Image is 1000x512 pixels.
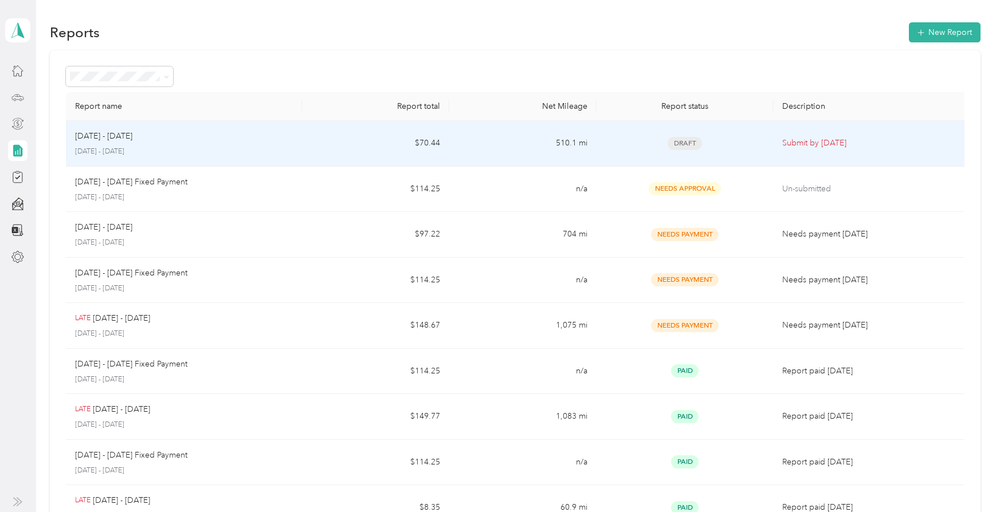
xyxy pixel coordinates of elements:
td: n/a [449,349,597,395]
p: [DATE] - [DATE] [75,466,292,476]
p: [DATE] - [DATE] Fixed Payment [75,449,187,462]
td: $70.44 [302,121,449,167]
td: n/a [449,440,597,486]
th: Report total [302,92,449,121]
span: Needs Payment [651,228,719,241]
span: Draft [668,137,702,150]
p: [DATE] - [DATE] [93,494,150,507]
span: Needs Payment [651,273,719,286]
th: Description [773,92,970,121]
td: $114.25 [302,167,449,212]
p: [DATE] - [DATE] Fixed Payment [75,358,187,371]
td: $114.25 [302,349,449,395]
p: Needs payment [DATE] [782,319,960,332]
p: [DATE] - [DATE] [75,130,132,143]
p: [DATE] - [DATE] Fixed Payment [75,267,187,279]
p: [DATE] - [DATE] [75,375,292,385]
p: Report paid [DATE] [782,456,960,468]
td: 1,075 mi [449,303,597,349]
p: [DATE] - [DATE] [75,147,292,157]
p: [DATE] - [DATE] [75,221,132,234]
div: Report status [606,101,764,111]
span: Needs Payment [651,319,719,332]
p: [DATE] - [DATE] [75,192,292,203]
p: Submit by [DATE] [782,137,960,149]
th: Report name [66,92,301,121]
p: Needs payment [DATE] [782,228,960,241]
span: Paid [671,455,699,468]
p: Un-submitted [782,183,960,195]
td: n/a [449,258,597,304]
td: n/a [449,167,597,212]
p: LATE [75,495,91,506]
span: Paid [671,364,699,377]
p: Report paid [DATE] [782,365,960,377]
td: $97.22 [302,212,449,258]
p: [DATE] - [DATE] [93,312,150,325]
p: Needs payment [DATE] [782,274,960,286]
p: [DATE] - [DATE] [93,403,150,416]
p: [DATE] - [DATE] [75,238,292,248]
td: $114.25 [302,440,449,486]
iframe: Everlance-gr Chat Button Frame [936,448,1000,512]
span: Needs Approval [649,182,721,195]
p: LATE [75,404,91,415]
p: [DATE] - [DATE] [75,283,292,294]
p: [DATE] - [DATE] [75,329,292,339]
td: $114.25 [302,258,449,304]
td: $148.67 [302,303,449,349]
p: LATE [75,313,91,324]
span: Paid [671,410,699,423]
h1: Reports [50,26,100,38]
button: New Report [909,22,981,42]
p: [DATE] - [DATE] [75,420,292,430]
td: 704 mi [449,212,597,258]
th: Net Mileage [449,92,597,121]
td: $149.77 [302,394,449,440]
p: Report paid [DATE] [782,410,960,423]
p: [DATE] - [DATE] Fixed Payment [75,176,187,188]
td: 1,083 mi [449,394,597,440]
td: 510.1 mi [449,121,597,167]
